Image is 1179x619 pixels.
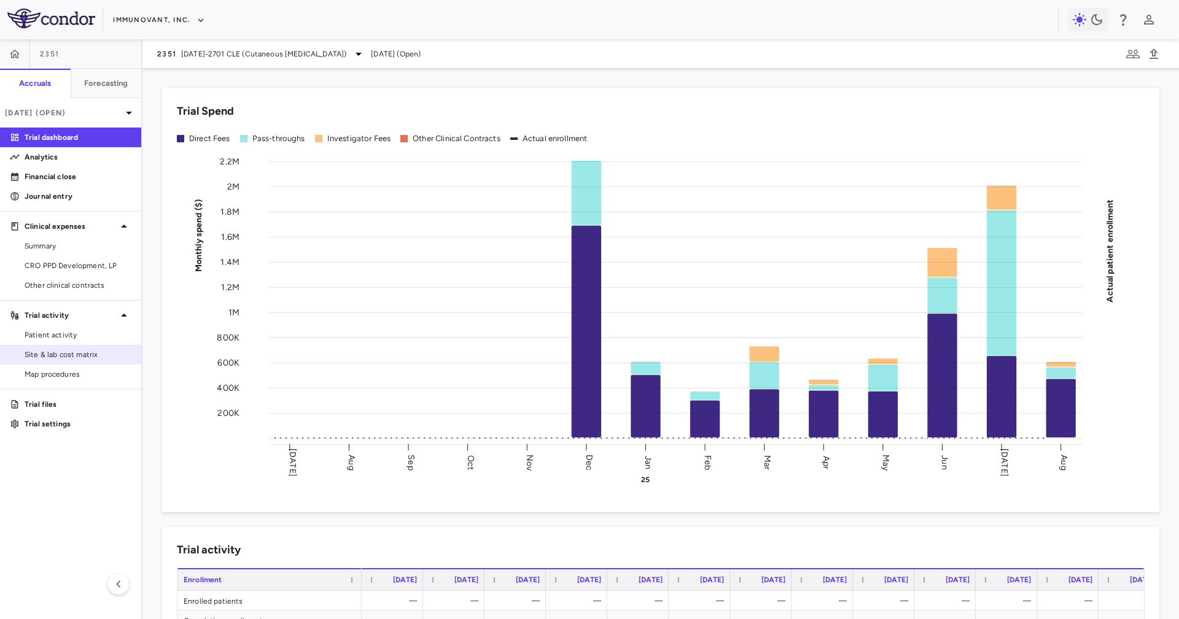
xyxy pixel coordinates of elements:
[25,191,131,202] p: Journal entry
[177,591,362,610] div: Enrolled patients
[217,358,239,368] tspan: 600K
[584,454,594,470] text: Dec
[327,133,391,144] div: Investigator Fees
[761,575,785,584] span: [DATE]
[618,591,663,610] div: —
[803,591,847,610] div: —
[1007,575,1031,584] span: [DATE]
[393,575,417,584] span: [DATE]
[413,133,500,144] div: Other Clinical Contracts
[287,448,298,477] text: [DATE]
[741,591,785,610] div: —
[181,48,346,60] span: [DATE]-2701 CLE (Cutaneous [MEDICAL_DATA])
[25,329,131,340] span: Patient activity
[1048,591,1092,610] div: —
[220,207,239,217] tspan: 1.8M
[1068,575,1092,584] span: [DATE]
[680,591,724,610] div: —
[25,418,131,429] p: Trial settings
[702,455,713,469] text: Feb
[252,133,305,144] div: Pass-throughs
[177,542,241,558] h6: Trial activity
[7,9,95,28] img: logo-full-SnFGN8VE.png
[25,349,131,360] span: Site & lab cost matrix
[454,575,478,584] span: [DATE]
[25,369,131,380] span: Map procedures
[25,221,117,232] p: Clinical expenses
[25,310,117,321] p: Trial activity
[189,133,230,144] div: Direct Fees
[1059,455,1069,470] text: Aug
[184,575,222,584] span: Enrollment
[406,455,416,470] text: Sep
[881,454,891,471] text: May
[823,575,847,584] span: [DATE]
[193,199,204,272] tspan: Monthly spend ($)
[1105,199,1115,302] tspan: Actual patient enrollment
[524,454,535,471] text: Nov
[641,475,650,484] text: 25
[25,132,131,143] p: Trial dashboard
[987,591,1031,610] div: —
[1130,575,1154,584] span: [DATE]
[884,575,908,584] span: [DATE]
[371,48,421,60] span: [DATE] (Open)
[925,591,970,610] div: —
[346,455,357,470] text: Aug
[25,260,131,271] span: CRO PPD Development, LP
[465,455,476,469] text: Oct
[373,591,417,610] div: —
[946,575,970,584] span: [DATE]
[217,383,239,393] tspan: 400K
[25,152,131,163] p: Analytics
[700,575,724,584] span: [DATE]
[999,448,1010,477] text: [DATE]
[221,232,239,242] tspan: 1.6M
[220,156,239,167] tspan: 2.2M
[113,10,205,30] button: Immunovant, Inc.
[762,455,772,469] text: Mar
[25,280,131,291] span: Other clinical contracts
[864,591,908,610] div: —
[639,575,663,584] span: [DATE]
[5,107,122,118] p: [DATE] (Open)
[228,307,239,318] tspan: 1M
[1110,591,1154,610] div: —
[496,591,540,610] div: —
[19,78,51,89] h6: Accruals
[434,591,478,610] div: —
[821,455,831,469] text: Apr
[217,408,239,418] tspan: 200K
[177,103,234,120] h6: Trial Spend
[577,575,601,584] span: [DATE]
[227,182,239,192] tspan: 2M
[157,49,176,59] span: 2351
[25,399,131,410] p: Trial files
[523,133,588,144] div: Actual enrollment
[643,455,653,469] text: Jan
[557,591,601,610] div: —
[940,455,950,469] text: Jun
[220,257,239,267] tspan: 1.4M
[25,171,131,182] p: Financial close
[25,240,131,252] span: Summary
[84,78,128,89] h6: Forecasting
[217,333,239,343] tspan: 800K
[516,575,540,584] span: [DATE]
[221,282,239,293] tspan: 1.2M
[40,49,59,59] span: 2351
